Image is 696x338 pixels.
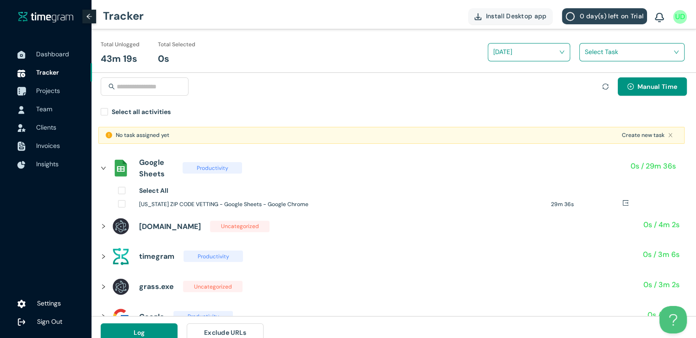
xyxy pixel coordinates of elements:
[183,281,243,292] span: Uncategorized
[183,251,243,262] span: Productivity
[139,311,164,322] h1: Google
[112,107,171,117] h1: Select all activities
[101,165,106,171] span: right
[101,254,106,259] span: right
[112,307,130,326] img: assets%2Ficons%2Ficons8-google-240.png
[101,314,106,319] span: right
[36,105,52,113] span: Team
[17,142,26,151] img: InvoiceIcon
[673,10,687,24] img: UserIcon
[103,2,144,30] h1: Tracker
[551,200,622,209] h1: 29m 36s
[468,8,553,24] button: Install Desktop app
[655,13,664,23] img: BellIcon
[37,299,61,307] span: Settings
[101,40,140,49] h1: Total Unlogged
[618,77,687,96] button: plus-circleManual Time
[139,251,174,262] h1: timegram
[17,318,26,326] img: logOut.ca60ddd252d7bab9102ea2608abe0238.svg
[101,224,106,229] span: right
[643,219,680,230] h1: 0s / 4m 2s
[139,221,201,232] h1: [DOMAIN_NAME]
[112,247,130,266] img: assets%2Ficons%2Ftg.png
[17,69,26,77] img: TimeTrackerIcon
[36,123,56,131] span: Clients
[668,132,673,138] button: close
[631,160,676,172] h1: 0s / 29m 36s
[36,68,59,76] span: Tracker
[139,157,173,180] h1: Google Sheets
[204,327,247,338] span: Exclude URLs
[659,306,687,333] iframe: Toggle Customer Support
[86,13,92,20] span: arrow-left
[173,311,233,322] span: Productivity
[602,83,609,90] span: sync
[562,8,647,24] button: 0 day(s) left on Trial
[210,221,270,232] span: Uncategorized
[475,13,481,20] img: DownloadApp
[139,281,174,292] h1: grass.exe
[36,50,69,58] span: Dashboard
[134,327,145,338] span: Log
[158,40,195,49] h1: Total Selected
[486,11,547,21] span: Install Desktop app
[17,87,26,96] img: ProjectIcon
[112,278,130,296] img: assets%2Ficons%2Felectron-logo.png
[643,279,680,290] h1: 0s / 3m 2s
[17,51,26,59] img: DashboardIcon
[101,52,137,66] h1: 43m 19s
[116,131,618,140] h1: No task assigned yet
[643,249,680,260] h1: 0s / 3m 6s
[183,162,242,174] span: Productivity
[36,160,59,168] span: Insights
[106,132,112,138] span: exclamation-circle
[579,11,643,21] span: 0 day(s) left on Trial
[17,161,26,169] img: InsightsIcon
[158,52,169,66] h1: 0s
[139,185,168,196] h1: Select All
[647,309,680,321] h1: 0s / 1m 1s
[17,106,26,114] img: UserIcon
[17,300,26,309] img: settings.78e04af822cf15d41b38c81147b09f22.svg
[18,11,73,22] img: timegram
[101,284,106,289] span: right
[627,83,634,91] span: plus-circle
[637,82,677,92] span: Manual Time
[112,159,130,177] img: assets%2Ficons%2Fsheets_official.png
[36,142,60,150] span: Invoices
[622,200,629,206] span: export
[37,317,62,326] span: Sign Out
[17,124,26,132] img: InvoiceIcon
[112,217,130,235] img: assets%2Ficons%2Felectron-logo.png
[108,83,115,90] span: search
[621,131,664,140] a: Create new task
[36,87,60,95] span: Projects
[139,200,544,209] h1: [US_STATE] ZIP CODE VETTING - Google Sheets - Google Chrome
